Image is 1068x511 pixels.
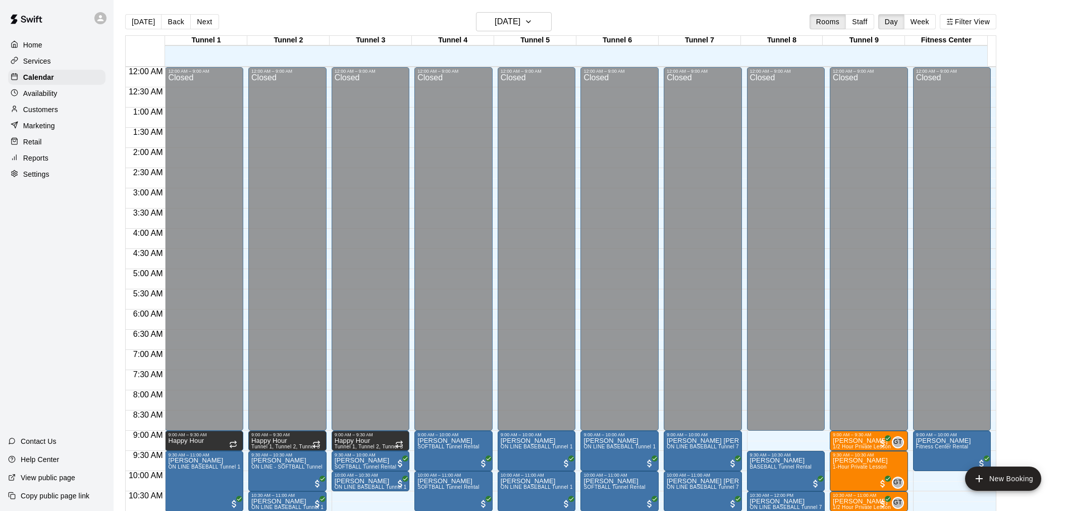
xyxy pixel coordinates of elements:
div: Closed [583,74,656,434]
div: 12:00 AM – 9:00 AM: Closed [580,67,659,431]
div: 9:00 AM – 9:30 AM: Happy Hour [332,431,410,451]
span: Gilbert Tussey [896,477,904,489]
div: Closed [168,74,240,434]
div: Closed [667,74,739,434]
button: Day [878,14,904,29]
div: 9:30 AM – 10:30 AM [750,452,822,457]
a: Calendar [8,70,105,85]
div: Closed [916,74,988,434]
span: All customers have paid [395,458,405,469]
div: 12:00 AM – 9:00 AM [335,69,407,74]
span: 5:00 AM [131,269,166,278]
span: All customers have paid [395,479,405,489]
span: 3:30 AM [131,209,166,217]
div: Fitness Center [905,36,987,45]
div: 12:00 AM – 9:00 AM [833,69,905,74]
span: 8:00 AM [131,390,166,399]
button: [DATE] [125,14,162,29]
div: Settings [8,167,105,182]
span: 12:00 AM [126,67,166,76]
div: 10:00 AM – 11:00 AM [667,473,739,478]
a: Home [8,37,105,53]
span: All customers have paid [878,479,888,489]
button: Next [190,14,219,29]
span: 1:30 AM [131,128,166,136]
div: Tunnel 5 [494,36,576,45]
span: All customers have paid [728,499,738,509]
div: Closed [833,74,905,434]
button: add [965,467,1041,491]
div: Marketing [8,118,105,133]
span: All customers have paid [878,438,888,448]
button: Week [904,14,936,29]
div: 12:00 AM – 9:00 AM [916,69,988,74]
div: 9:00 AM – 10:00 AM: Fitness Center Rental [913,431,991,471]
div: Gilbert Tussey [892,477,904,489]
a: Availability [8,86,105,101]
span: Recurring event [229,440,237,448]
div: 12:00 AM – 9:00 AM [417,69,490,74]
div: 9:00 AM – 10:00 AM: SOFTBALL Tunnel Rental [414,431,493,471]
span: 1:00 AM [131,108,166,116]
h6: [DATE] [495,15,520,29]
div: 9:00 AM – 9:30 AM: 1/2 Hour Private Lesson [830,431,908,451]
div: 12:00 AM – 9:00 AM: Closed [414,67,493,431]
button: Back [161,14,191,29]
div: 12:00 AM – 9:00 AM [750,69,822,74]
div: 9:30 AM – 10:30 AM: BASEBALL Tunnel Rental [747,451,825,491]
p: Services [23,56,51,66]
span: Recurring event [395,440,403,448]
div: 9:00 AM – 10:00 AM [916,432,988,437]
div: 12:00 AM – 9:00 AM: Closed [664,67,742,431]
div: 12:00 AM – 9:00 AM [501,69,573,74]
div: 10:00 AM – 10:30 AM: Cory Williams [332,471,410,491]
span: Fitness Center Rental [916,444,969,449]
span: All customers have paid [878,499,888,509]
div: 12:00 AM – 9:00 AM: Closed [332,67,410,431]
div: 10:30 AM – 11:00 AM [251,493,324,498]
div: 9:30 AM – 10:00 AM: SOFTBALL Tunnel Rental [332,451,410,471]
span: 1-Hour Private Lesson [833,464,887,470]
div: Services [8,54,105,69]
span: SOFTBALL Tunnel Rental [417,484,479,490]
p: Availability [23,88,58,98]
div: Tunnel 3 [330,36,412,45]
span: All customers have paid [312,499,323,509]
div: 9:00 AM – 10:00 AM: Domonic Saucedo [498,431,576,471]
div: 10:00 AM – 11:00 AM [417,473,490,478]
div: 9:30 AM – 11:00 AM [168,452,240,457]
p: Customers [23,105,58,115]
span: ON LINE - SOFTBALL Tunnel 1-6 Rental [251,464,349,470]
div: Tunnel 2 [247,36,330,45]
span: All customers have paid [229,499,239,509]
span: 5:30 AM [131,289,166,298]
span: GT [893,478,902,488]
span: All customers have paid [977,458,987,469]
div: 12:00 AM – 9:00 AM: Closed [747,67,825,431]
div: 12:00 AM – 9:00 AM [583,69,656,74]
a: Retail [8,134,105,149]
div: Tunnel 1 [165,36,247,45]
div: 10:00 AM – 11:00 AM [583,473,656,478]
div: Tunnel 7 [659,36,741,45]
span: SOFTBALL Tunnel Rental [583,484,646,490]
div: Closed [335,74,407,434]
span: 1/2 Hour Private Lesson [833,504,891,510]
div: 9:30 AM – 10:30 AM [833,452,905,457]
p: Retail [23,137,42,147]
button: Filter View [940,14,996,29]
p: Contact Us [21,436,57,446]
span: SOFTBALL Tunnel Rental [417,444,479,449]
span: All customers have paid [645,458,655,469]
p: View public page [21,473,75,483]
div: 12:00 AM – 9:00 AM: Closed [165,67,243,431]
div: 9:00 AM – 9:30 AM [335,432,407,437]
a: Customers [8,102,105,117]
span: 9:30 AM [131,451,166,459]
span: 3:00 AM [131,188,166,197]
span: ON LINE BASEBALL Tunnel 1-6 Rental [168,464,262,470]
span: 6:00 AM [131,310,166,318]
